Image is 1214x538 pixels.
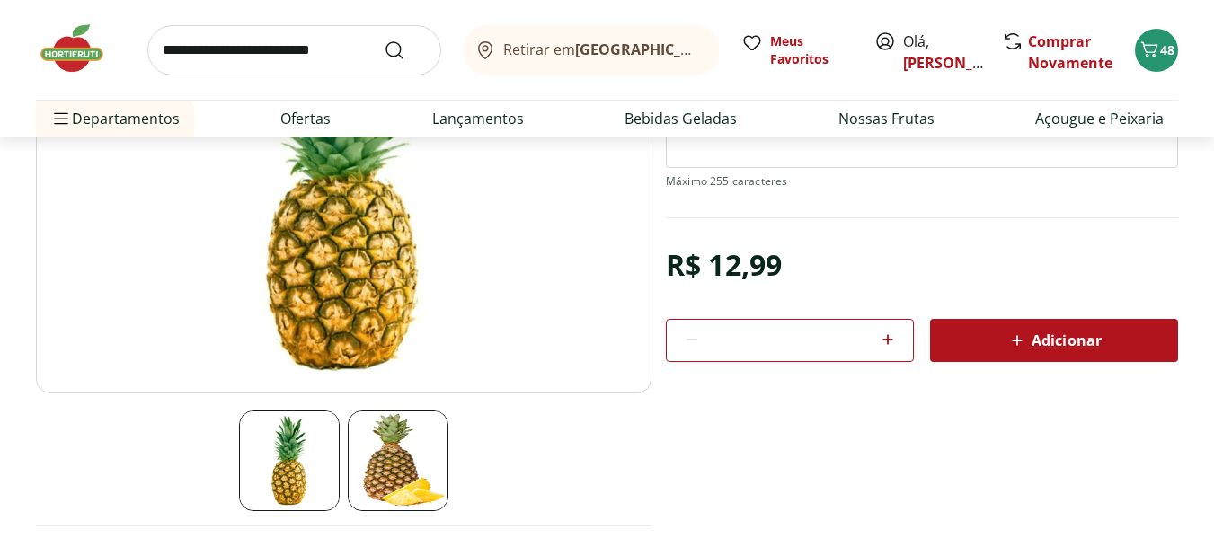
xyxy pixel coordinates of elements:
span: Olá, [903,31,983,74]
button: Menu [50,97,72,140]
span: Meus Favoritos [770,32,853,68]
a: Comprar Novamente [1028,31,1112,73]
a: Açougue e Peixaria [1035,108,1164,129]
img: Abacaxi Unidade [239,410,340,511]
a: Bebidas Geladas [625,108,737,129]
span: 48 [1160,41,1174,58]
a: Ofertas [280,108,331,129]
button: Adicionar [930,319,1178,362]
button: Carrinho [1135,29,1178,72]
b: [GEOGRAPHIC_DATA]/[GEOGRAPHIC_DATA] [575,40,878,59]
input: search [147,25,441,75]
span: Adicionar [1006,330,1102,351]
a: [PERSON_NAME] [903,53,1020,73]
span: Retirar em [503,41,702,57]
img: Hortifruti [36,22,126,75]
a: Lançamentos [432,108,524,129]
button: Submit Search [384,40,427,61]
a: Nossas Frutas [838,108,935,129]
img: Segunda foto Abacaxi Unidade [348,410,448,511]
a: Meus Favoritos [741,32,853,68]
div: R$ 12,99 [666,240,782,290]
button: Retirar em[GEOGRAPHIC_DATA]/[GEOGRAPHIC_DATA] [463,25,720,75]
span: Departamentos [50,97,180,140]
